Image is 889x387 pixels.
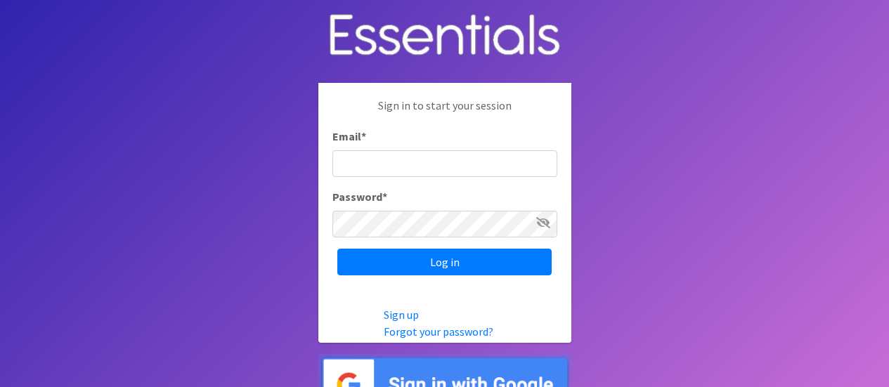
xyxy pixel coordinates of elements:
a: Forgot your password? [384,324,493,339]
input: Log in [337,249,552,275]
label: Email [332,128,366,145]
a: Sign up [384,308,419,322]
label: Password [332,188,387,205]
abbr: required [361,129,366,143]
p: Sign in to start your session [332,97,557,128]
abbr: required [382,190,387,204]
